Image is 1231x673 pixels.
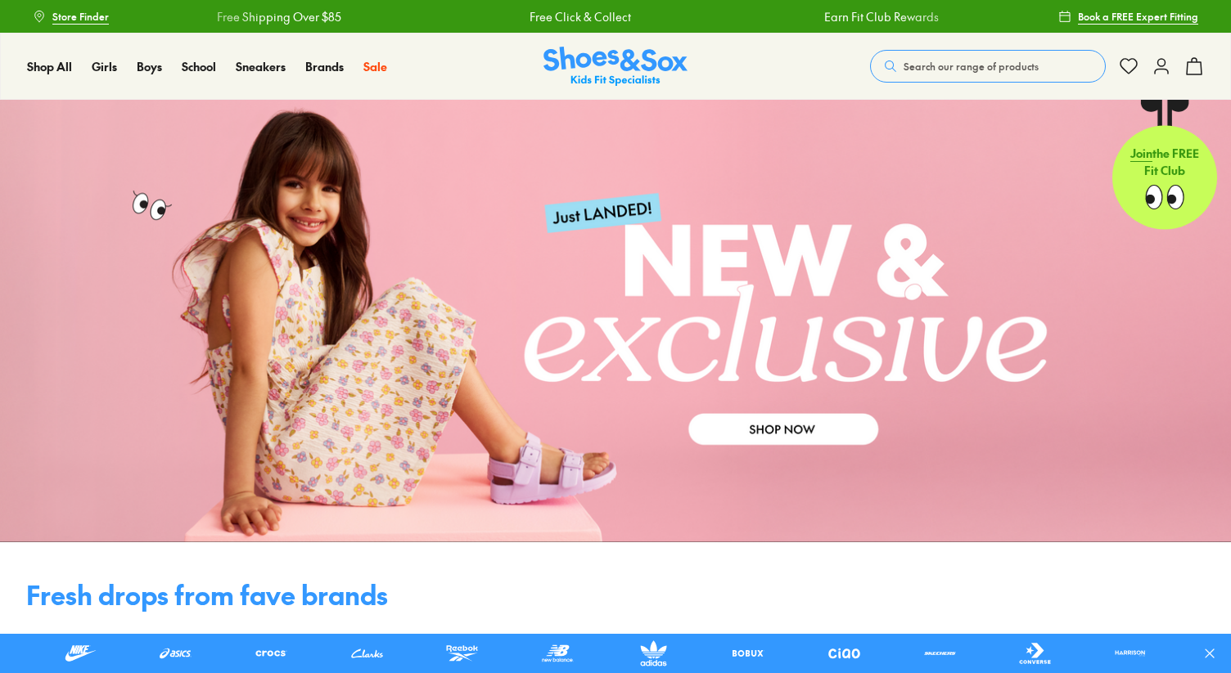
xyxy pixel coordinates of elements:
[1078,9,1198,24] span: Book a FREE Expert Fitting
[363,58,387,75] a: Sale
[236,58,286,75] a: Sneakers
[236,58,286,74] span: Sneakers
[543,47,688,87] img: SNS_Logo_Responsive.svg
[870,50,1106,83] button: Search our range of products
[52,9,109,24] span: Store Finder
[27,58,72,74] span: Shop All
[92,58,117,75] a: Girls
[526,8,628,25] a: Free Click & Collect
[1058,2,1198,31] a: Book a FREE Expert Fitting
[92,58,117,74] span: Girls
[27,58,72,75] a: Shop All
[1112,132,1217,192] p: the FREE Fit Club
[33,2,109,31] a: Store Finder
[137,58,162,75] a: Boys
[1112,99,1217,230] a: Jointhe FREE Fit Club
[182,58,216,75] a: School
[182,58,216,74] span: School
[305,58,344,75] a: Brands
[363,58,387,74] span: Sale
[137,58,162,74] span: Boys
[904,59,1039,74] span: Search our range of products
[821,8,936,25] a: Earn Fit Club Rewards
[214,8,338,25] a: Free Shipping Over $85
[1130,145,1152,161] span: Join
[543,47,688,87] a: Shoes & Sox
[305,58,344,74] span: Brands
